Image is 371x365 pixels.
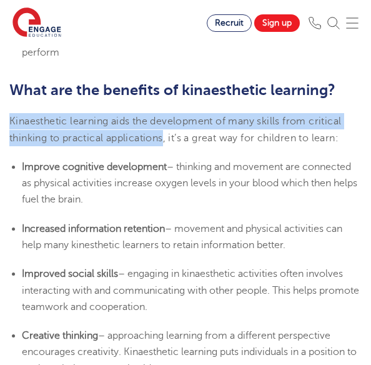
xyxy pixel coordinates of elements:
span: Kinaesthetic learning aids the development of many skills from critical thinking to practical app... [9,116,341,143]
b: Creative thinking [22,330,98,341]
a: Sign up [254,14,300,32]
img: Phone [309,17,321,29]
span: Recruit [215,18,244,27]
b: Improve cognitive development [22,161,167,172]
span: – engaging in kinaesthetic activities often involves interacting with and communicating with othe... [22,268,359,312]
b: Increased information retention [22,223,165,234]
b: Improved social skills [22,268,118,279]
span: – movement and physical activities can help many kinesthetic learners to retain information better. [22,223,342,251]
span: – thinking and movement are connected as physical activities increase oxygen levels in your blood... [22,161,357,206]
img: Mobile Menu [346,17,359,29]
b: What are the benefits of kinaesthetic learning? [9,81,335,99]
a: Recruit [207,14,252,32]
img: Search [327,17,340,29]
img: Engage Education [12,7,61,39]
